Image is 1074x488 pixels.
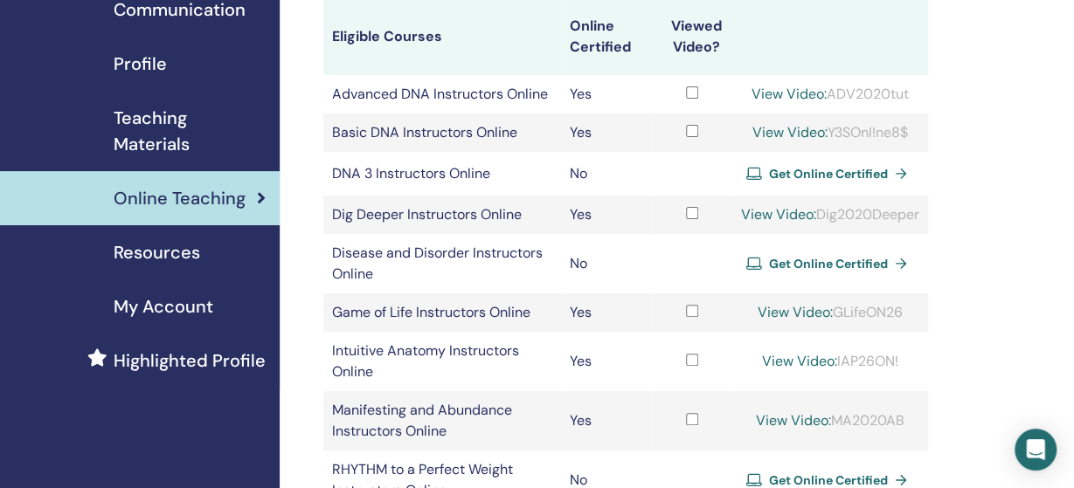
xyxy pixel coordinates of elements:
[746,251,914,277] a: Get Online Certified
[762,352,837,370] a: View Video:
[114,347,266,374] span: Highlighted Profile
[741,351,919,372] div: IAP26ON!
[561,293,651,332] td: Yes
[758,303,833,321] a: View Video:
[114,105,266,157] span: Teaching Materials
[323,75,561,113] td: Advanced DNA Instructors Online
[741,204,919,225] div: Dig2020Deeper
[741,205,816,223] a: View Video:
[1015,429,1057,471] div: Open Intercom Messenger
[756,411,831,430] a: View Video:
[561,332,651,391] td: Yes
[561,75,651,113] td: Yes
[752,123,828,141] a: View Video:
[741,302,919,323] div: GLifeON26
[746,161,914,187] a: Get Online Certified
[769,166,888,182] span: Get Online Certified
[323,152,561,196] td: DNA 3 Instructors Online
[323,113,561,152] td: Basic DNA Instructors Online
[769,256,888,271] span: Get Online Certified
[741,122,919,143] div: Y3SOnl!ne8$
[561,152,651,196] td: No
[114,185,246,211] span: Online Teaching
[114,239,200,265] span: Resources
[752,85,827,103] a: View Video:
[561,391,651,450] td: Yes
[323,196,561,234] td: Dig Deeper Instructors Online
[114,293,213,320] span: My Account
[561,234,651,293] td: No
[769,472,888,488] span: Get Online Certified
[323,293,561,332] td: Game of Life Instructors Online
[114,51,167,77] span: Profile
[741,84,919,105] div: ADV2020tut
[561,196,651,234] td: Yes
[323,391,561,450] td: Manifesting and Abundance Instructors Online
[561,113,651,152] td: Yes
[323,332,561,391] td: Intuitive Anatomy Instructors Online
[741,410,919,431] div: MA2020AB
[323,234,561,293] td: Disease and Disorder Instructors Online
